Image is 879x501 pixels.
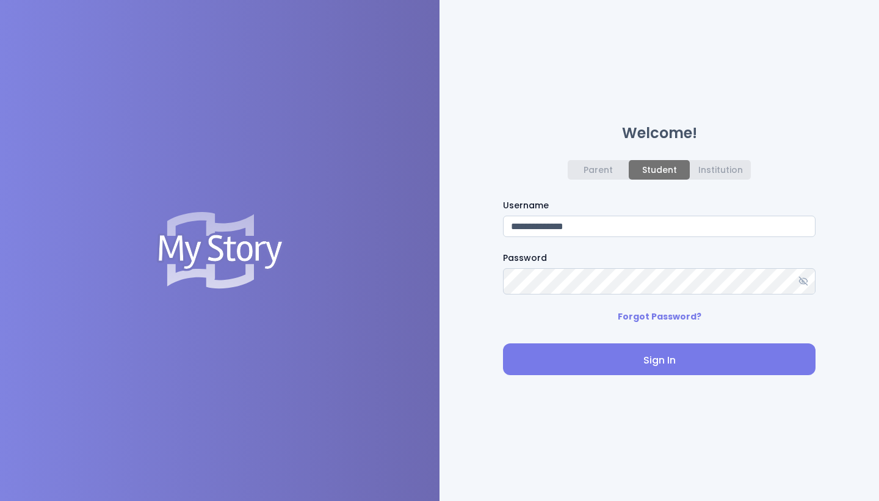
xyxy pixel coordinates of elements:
div: Institution [698,165,743,175]
button: Sign In [503,343,816,375]
span: Sign In [513,353,806,368]
label: Username [503,199,816,212]
img: Logo [156,212,284,289]
h1: Welcome! [503,126,816,141]
div: Parent [584,165,613,175]
p: Forgot Password? [618,309,701,324]
label: Password [503,252,816,265]
div: Student [642,165,677,175]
